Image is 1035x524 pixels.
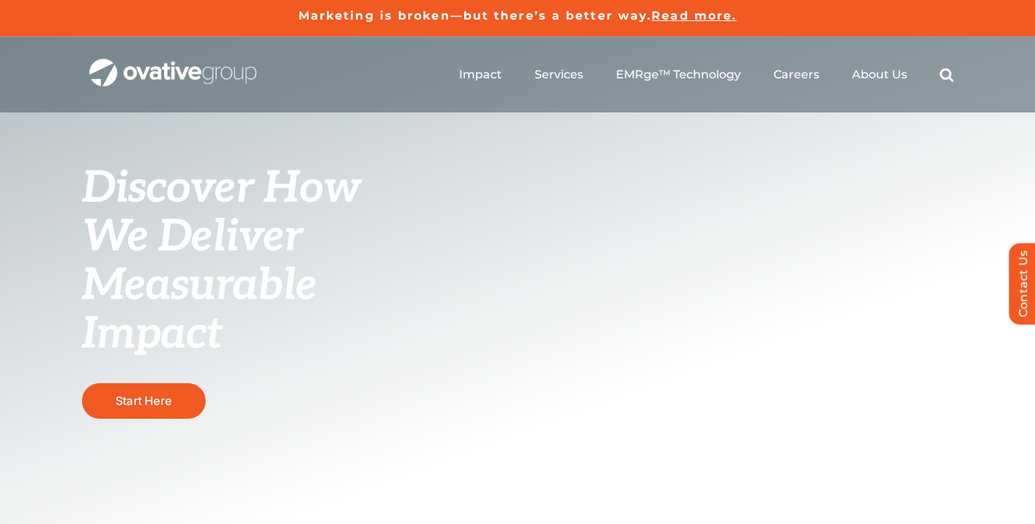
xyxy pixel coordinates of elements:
[89,57,256,71] a: OG_Full_horizontal_WHT
[774,67,819,82] a: Careers
[115,393,171,408] span: Start Here
[535,67,583,82] a: Services
[459,52,954,98] nav: Menu
[82,211,317,361] span: We Deliver Measurable Impact
[459,67,502,82] a: Impact
[299,9,652,22] a: Marketing is broken—but there’s a better way.
[82,163,361,215] span: Discover How
[616,67,741,82] a: EMRge™ Technology
[652,9,736,22] a: Read more.
[82,383,206,419] a: Start Here
[940,67,954,82] a: Search
[852,67,907,82] a: About Us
